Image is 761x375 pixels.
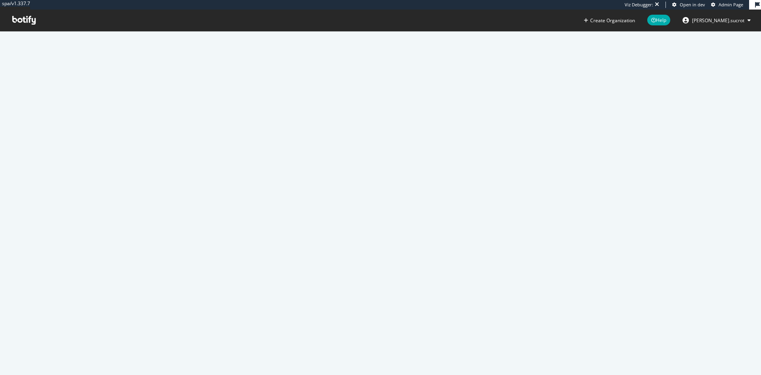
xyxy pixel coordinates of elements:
[672,2,705,8] a: Open in dev
[676,14,757,27] button: [PERSON_NAME].sucrot
[647,15,670,25] span: Help
[692,17,744,24] span: jules.sucrot
[711,2,743,8] a: Admin Page
[719,2,743,8] span: Admin Page
[625,2,653,8] div: Viz Debugger:
[680,2,705,8] span: Open in dev
[583,17,635,24] button: Create Organization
